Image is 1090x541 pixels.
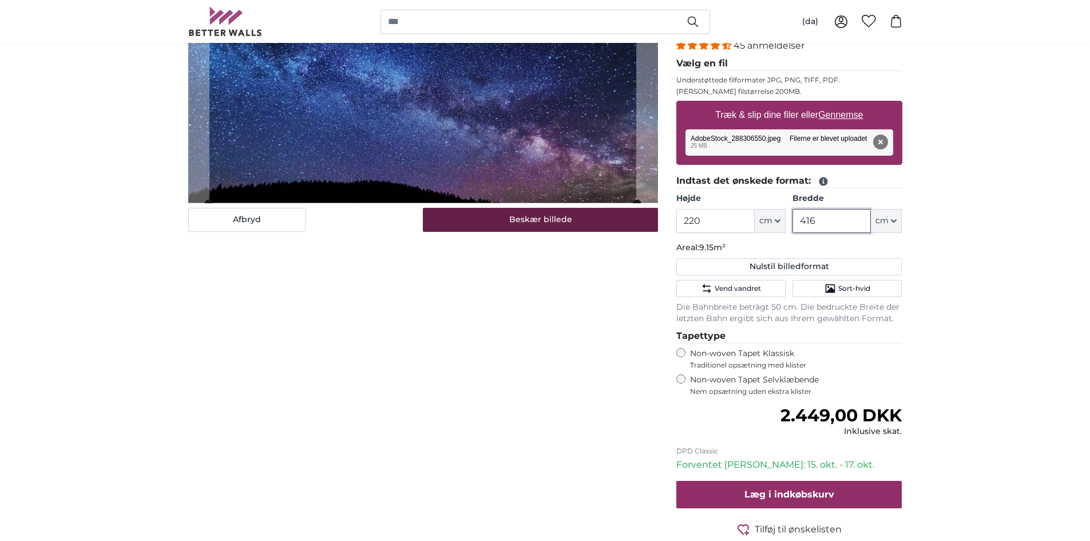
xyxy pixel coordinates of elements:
span: 45 anmeldelser [734,40,804,51]
img: Betterwalls [188,7,263,36]
p: Die Bahnbreite beträgt 50 cm. Die bedruckte Breite der letzten Bahn ergibt sich aus Ihrem gewählt... [676,302,902,325]
span: 9.15m² [699,242,726,252]
span: Sort-hvid [838,284,870,293]
span: Vend vandret [715,284,761,293]
button: Vend vandret [676,280,786,297]
legend: Indtast det ønskede format: [676,174,902,188]
button: Nulstil billedformat [676,258,902,275]
button: Beskær billede [423,208,658,232]
p: Understøttede filformater JPG, PNG, TIFF, PDF. [676,76,902,85]
button: Sort-hvid [792,280,902,297]
label: Non-woven Tapet Selvklæbende [690,374,902,396]
button: Afbryd [188,208,306,232]
p: DPD Classic [676,447,902,456]
span: Nem opsætning uden ekstra klister [690,387,902,396]
button: cm [755,209,786,233]
u: Gennemse [818,110,863,120]
span: Traditionel opsætning med klister [690,361,902,370]
span: cm [759,215,772,227]
button: (da) [793,11,827,32]
label: Bredde [792,193,902,204]
button: Tilføj til ønskelisten [676,522,902,536]
p: Forventet [PERSON_NAME]: 15. okt. - 17. okt. [676,458,902,472]
button: Læg i indkøbskurv [676,481,902,508]
span: 4.36 stars [676,40,734,51]
span: Tilføj til ønskelisten [755,523,842,536]
span: cm [875,215,889,227]
label: Højde [676,193,786,204]
p: Areal: [676,242,902,254]
legend: Tapettype [676,329,902,343]
p: [PERSON_NAME] filstørrelse 200MB. [676,87,902,96]
span: 2.449,00 DKK [780,405,902,426]
legend: Vælg en fil [676,57,902,71]
div: Inklusive skat. [780,426,902,437]
label: Træk & slip dine filer eller [711,104,867,127]
button: cm [871,209,902,233]
label: Non-woven Tapet Klassisk [690,348,902,370]
span: Læg i indkøbskurv [744,489,834,500]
